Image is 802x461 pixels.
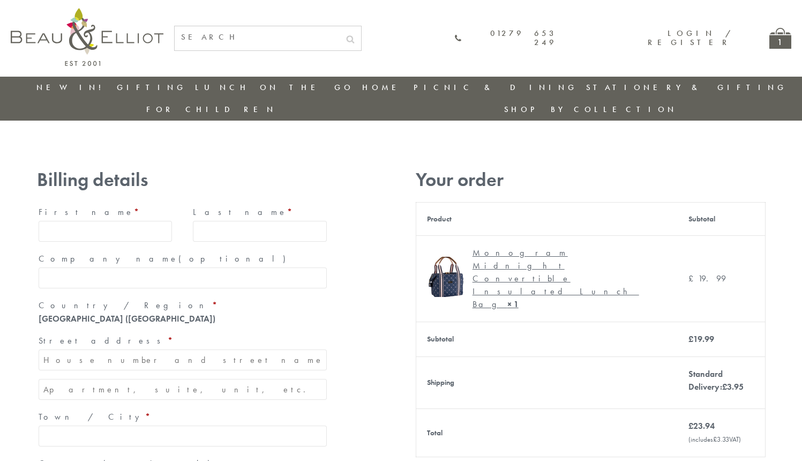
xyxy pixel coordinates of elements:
a: Picnic & Dining [414,82,578,93]
span: 3.33 [713,435,729,444]
span: £ [688,420,693,432]
strong: × 1 [507,299,519,310]
label: Company name [39,250,327,267]
a: Shop by collection [504,104,677,115]
th: Subtotal [678,202,765,235]
span: £ [688,273,698,284]
label: Street address [39,332,327,350]
bdi: 19.99 [688,333,714,345]
bdi: 3.95 [722,381,744,392]
label: Last name [193,204,327,221]
a: Lunch On The Go [195,82,354,93]
span: £ [688,333,693,345]
label: Standard Delivery: [688,368,744,392]
img: logo [11,8,163,66]
input: SEARCH [175,26,340,48]
a: Home [362,82,405,93]
h3: Your order [416,169,766,191]
input: Apartment, suite, unit, etc. (optional) [39,379,327,400]
span: (optional) [178,253,292,264]
small: (includes VAT) [688,435,741,444]
bdi: 19.99 [688,273,726,284]
a: For Children [146,104,276,115]
input: House number and street name [39,350,327,370]
span: £ [713,435,717,444]
a: Login / Register [648,28,732,48]
a: 01279 653 249 [454,29,557,48]
label: Town / City [39,408,327,426]
a: New in! [36,82,108,93]
th: Subtotal [416,322,678,356]
span: £ [722,381,727,392]
div: Monogram Midnight Convertible Insulated Lunch Bag [473,247,659,311]
a: Gifting [117,82,186,93]
a: Stationery & Gifting [586,82,787,93]
img: Monogram Midnight Convertible Lunch Bag [427,257,467,297]
label: First name [39,204,173,221]
th: Shipping [416,356,678,408]
strong: [GEOGRAPHIC_DATA] ([GEOGRAPHIC_DATA]) [39,313,215,324]
a: 1 [769,28,791,49]
h3: Billing details [37,169,328,191]
label: Country / Region [39,297,327,314]
th: Total [416,408,678,457]
a: Monogram Midnight Convertible Lunch Bag Monogram Midnight Convertible Insulated Lunch Bag× 1 [427,247,667,311]
bdi: 23.94 [688,420,715,432]
th: Product [416,202,678,235]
